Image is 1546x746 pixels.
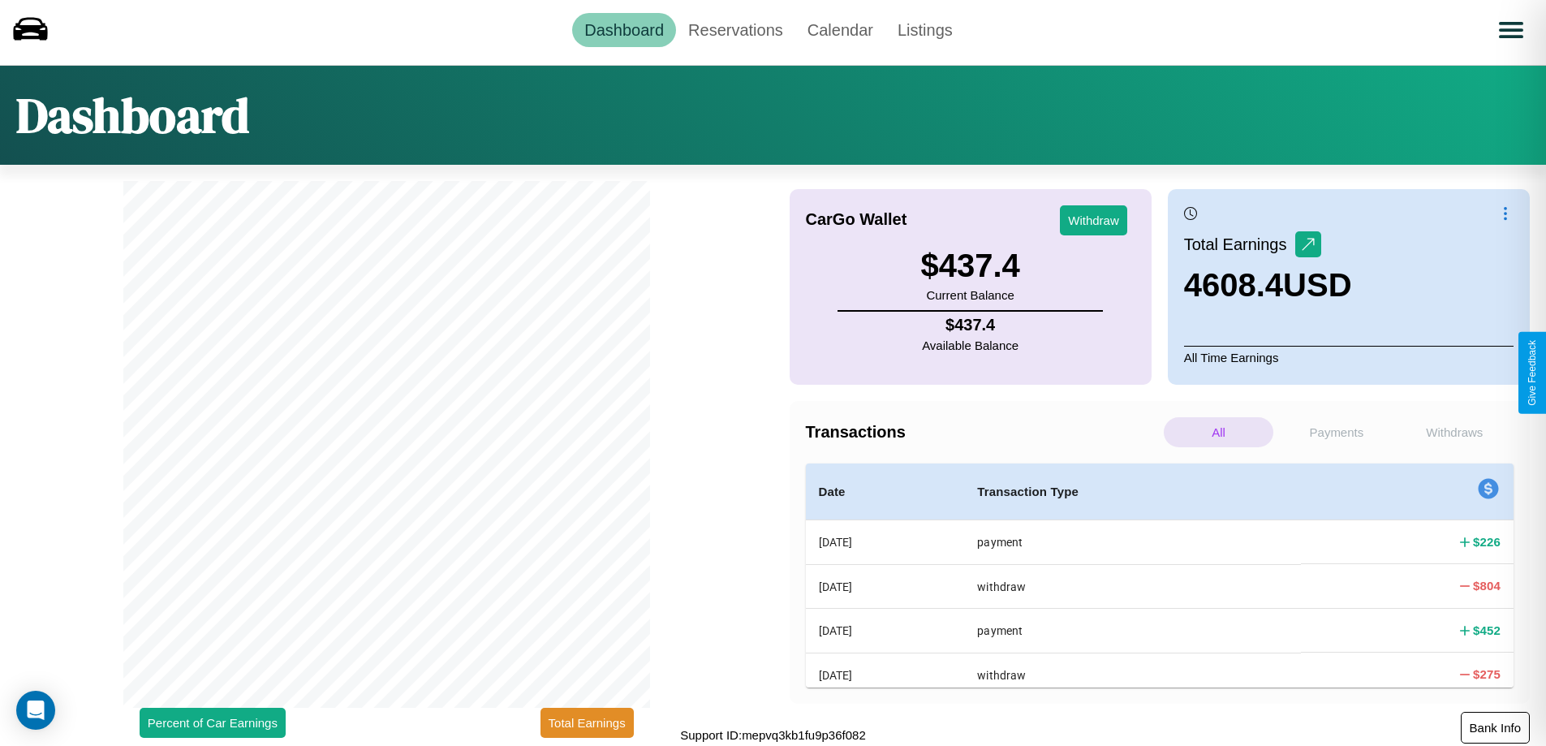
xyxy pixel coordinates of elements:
[819,482,952,502] h4: Date
[1473,666,1501,683] h4: $ 275
[1060,205,1127,235] button: Withdraw
[806,210,907,229] h4: CarGo Wallet
[1473,533,1501,550] h4: $ 226
[1164,417,1273,447] p: All
[806,653,965,696] th: [DATE]
[1281,417,1391,447] p: Payments
[1184,267,1352,304] h3: 4608.4 USD
[140,708,286,738] button: Percent of Car Earnings
[1184,230,1295,259] p: Total Earnings
[1184,346,1514,369] p: All Time Earnings
[964,520,1301,565] th: payment
[885,13,965,47] a: Listings
[680,724,866,746] p: Support ID: mepvq3kb1fu9p36f082
[676,13,795,47] a: Reservations
[964,609,1301,653] th: payment
[920,284,1019,306] p: Current Balance
[795,13,885,47] a: Calendar
[540,708,634,738] button: Total Earnings
[922,334,1018,356] p: Available Balance
[1400,417,1509,447] p: Withdraws
[16,82,249,149] h1: Dashboard
[920,248,1019,284] h3: $ 437.4
[16,691,55,730] div: Open Intercom Messenger
[1527,340,1538,406] div: Give Feedback
[1473,577,1501,594] h4: $ 804
[964,653,1301,696] th: withdraw
[806,423,1160,442] h4: Transactions
[964,564,1301,608] th: withdraw
[806,609,965,653] th: [DATE]
[922,316,1018,334] h4: $ 437.4
[572,13,676,47] a: Dashboard
[977,482,1288,502] h4: Transaction Type
[1461,712,1530,744] button: Bank Info
[1473,622,1501,639] h4: $ 452
[806,520,965,565] th: [DATE]
[1488,7,1534,53] button: Open menu
[806,564,965,608] th: [DATE]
